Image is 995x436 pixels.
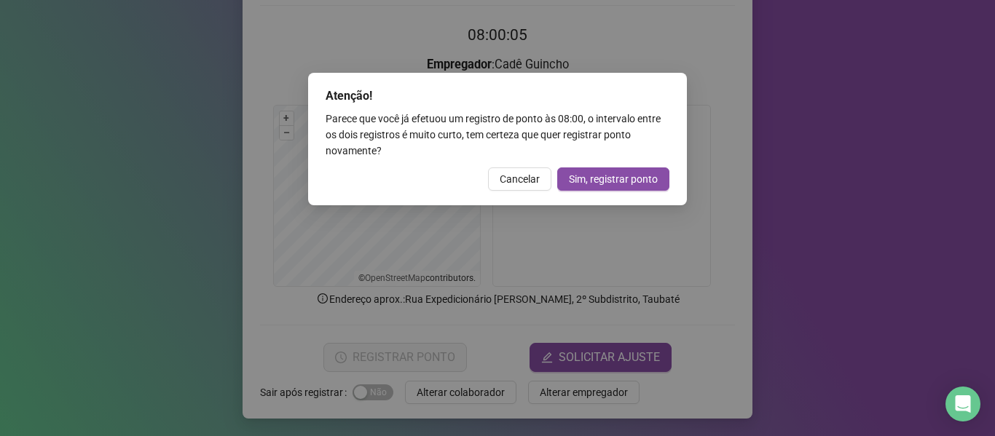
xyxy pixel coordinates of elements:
[326,87,669,105] div: Atenção!
[500,171,540,187] span: Cancelar
[326,111,669,159] div: Parece que você já efetuou um registro de ponto às 08:00 , o intervalo entre os dois registros é ...
[945,387,980,421] div: Open Intercom Messenger
[557,167,669,191] button: Sim, registrar ponto
[569,171,658,187] span: Sim, registrar ponto
[488,167,551,191] button: Cancelar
